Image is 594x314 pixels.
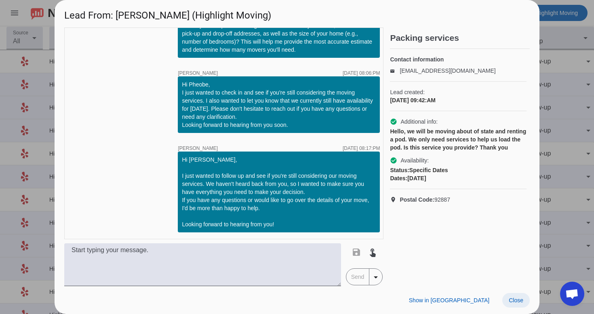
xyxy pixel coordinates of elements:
[400,196,450,204] span: 92887
[390,69,400,73] mat-icon: email
[390,88,527,96] span: Lead created:
[402,293,496,308] button: Show in [GEOGRAPHIC_DATA]
[343,146,380,151] div: [DATE] 08:17:PM
[390,96,527,104] div: [DATE] 09:42:AM
[509,297,523,303] span: Close
[390,196,400,203] mat-icon: location_on
[390,174,527,182] div: [DATE]
[178,146,218,151] span: [PERSON_NAME]
[409,297,489,303] span: Show in [GEOGRAPHIC_DATA]
[182,156,376,228] div: Hi [PERSON_NAME], I just wanted to follow up and see if you're still considering our moving servi...
[390,157,397,164] mat-icon: check_circle
[390,55,527,63] h4: Contact information
[390,118,397,125] mat-icon: check_circle
[400,156,429,164] span: Availability:
[400,196,434,203] strong: Postal Code:
[400,118,438,126] span: Additional info:
[390,166,527,174] div: Specific Dates
[371,272,381,282] mat-icon: arrow_drop_down
[560,282,584,306] div: Open chat
[390,167,409,173] strong: Status:
[178,71,218,76] span: [PERSON_NAME]
[502,293,530,308] button: Close
[390,175,407,181] strong: Dates:
[368,247,377,257] mat-icon: touch_app
[390,34,530,42] h2: Packing services
[182,80,376,129] div: Hi Pheobe, I just wanted to check in and see if you're still considering the moving services. I a...
[390,127,527,152] div: Hello, we will be moving about of state and renting a pod. We only need services to help us load ...
[400,67,495,74] a: [EMAIL_ADDRESS][DOMAIN_NAME]
[343,71,380,76] div: [DATE] 08:06:PM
